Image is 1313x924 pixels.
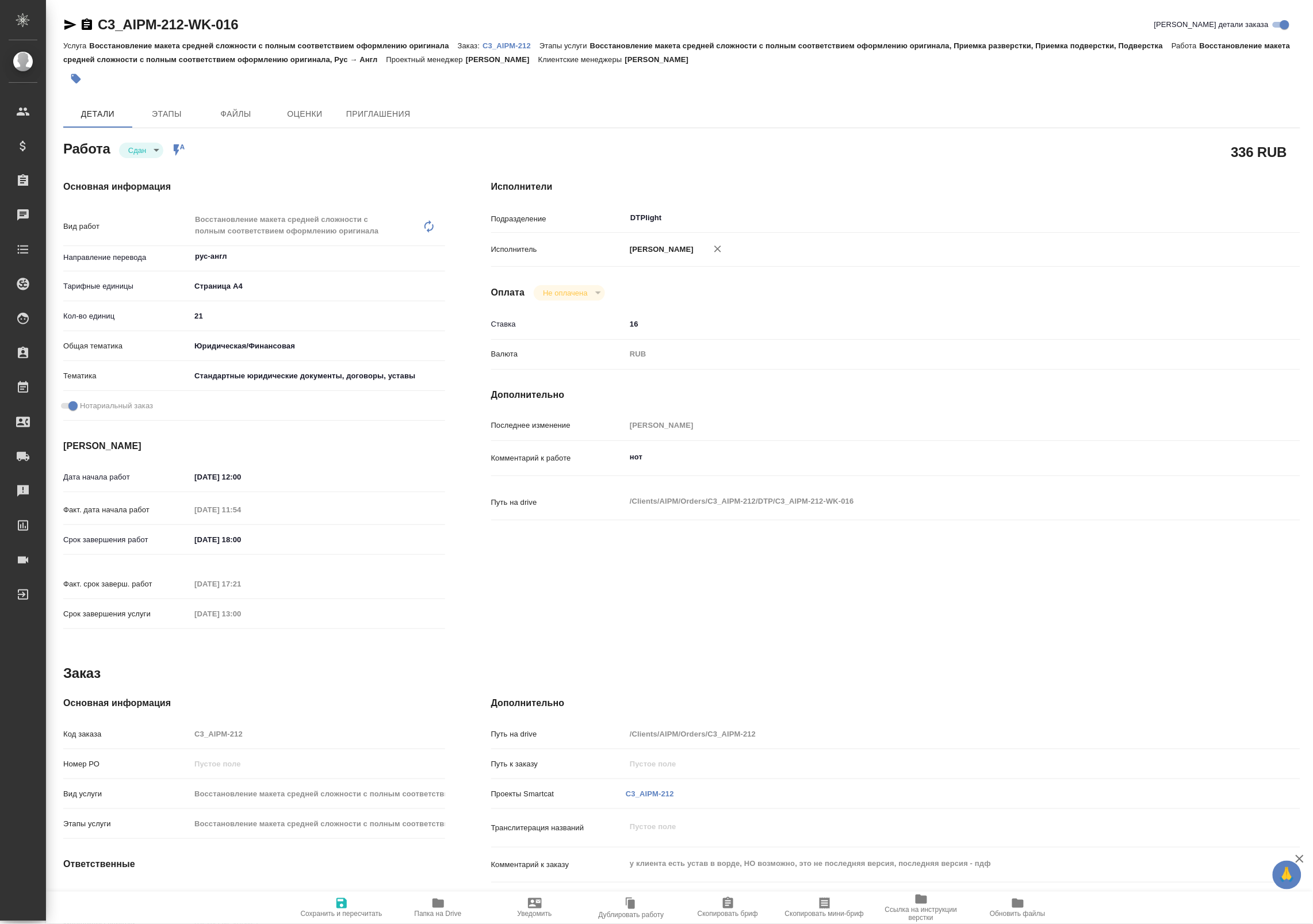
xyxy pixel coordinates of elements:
[590,41,1172,50] p: Восстановление макета средней сложности с полным соответствием оформлению оригинала, Приемка разв...
[190,366,445,386] div: Стандартные юридические документы, договоры, уставы
[63,890,190,901] p: Клиентские менеджеры
[1273,861,1301,890] button: 🙏
[491,420,626,431] p: Последнее изменение
[491,696,1300,710] h4: Дополнительно
[491,286,525,300] h4: Оплата
[491,244,626,255] p: Исполнитель
[139,107,194,121] span: Этапы
[63,818,190,830] p: Этапы услуги
[63,758,190,770] p: Номер РО
[80,400,153,412] span: Нотариальный заказ
[63,66,89,91] button: Добавить тэг
[491,788,626,800] p: Проекты Smartcat
[491,497,626,508] p: Путь на drive
[1154,19,1269,30] span: [PERSON_NAME] детали заказа
[491,348,626,360] p: Валюта
[301,910,382,918] span: Сохранить и пересчитать
[346,107,411,121] span: Приглашения
[1277,863,1297,887] span: 🙏
[680,892,776,924] button: Скопировать бриф
[583,892,680,924] button: Дублировать работу
[208,107,263,121] span: Файлы
[539,288,591,298] button: Не оплачена
[491,859,626,871] p: Комментарий к заказу
[491,180,1300,194] h4: Исполнители
[785,910,864,918] span: Скопировать мини-бриф
[491,213,626,225] p: Подразделение
[80,18,94,32] button: Скопировать ссылку
[63,340,190,352] p: Общая тематика
[626,417,1232,434] input: Пустое поле
[458,41,483,50] p: Заказ:
[880,906,963,922] span: Ссылка на инструкции верстки
[190,785,445,802] input: Пустое поле
[63,252,190,263] p: Направление перевода
[698,910,758,918] span: Скопировать бриф
[70,107,125,121] span: Детали
[518,910,552,918] span: Уведомить
[190,308,445,324] input: ✎ Введи что-нибудь
[277,107,332,121] span: Оценки
[534,285,604,301] div: Сдан
[63,788,190,800] p: Вид услуги
[63,41,89,50] p: Услуга
[190,336,445,356] div: Юридическая/Финансовая
[63,41,1291,64] p: Восстановление макета средней сложности с полным соответствием оформлению оригинала, Рус → Англ
[190,469,291,485] input: ✎ Введи что-нибудь
[63,281,190,292] p: Тарифные единицы
[626,316,1232,332] input: ✎ Введи что-нибудь
[491,758,626,770] p: Путь к заказу
[190,887,445,903] input: Пустое поле
[63,534,190,546] p: Срок завершения работ
[89,41,457,50] p: Восстановление макета средней сложности с полным соответствием оформлению оригинала
[491,822,626,834] p: Транслитерация названий
[626,789,674,798] a: C3_AIPM-212
[626,344,1232,364] div: RUB
[491,319,626,330] p: Ставка
[439,255,441,258] button: Open
[625,55,698,64] p: [PERSON_NAME]
[190,756,445,772] input: Пустое поле
[63,137,110,158] h2: Работа
[626,447,1232,467] textarea: нот
[970,892,1066,924] button: Обновить файлы
[466,55,538,64] p: [PERSON_NAME]
[386,55,466,64] p: Проектный менеджер
[63,310,190,322] p: Кол-во единиц
[390,892,487,924] button: Папка на Drive
[1231,142,1287,162] h2: 336 RUB
[63,180,445,194] h4: Основная информация
[705,236,730,262] button: Удалить исполнителя
[599,911,664,919] span: Дублировать работу
[626,492,1232,511] textarea: /Clients/AIPM/Orders/C3_AIPM-212/DTP/C3_AIPM-212-WK-016
[487,892,583,924] button: Уведомить
[491,453,626,464] p: Комментарий к работе
[776,892,873,924] button: Скопировать мини-бриф
[626,756,1232,772] input: Пустое поле
[190,576,291,592] input: Пустое поле
[538,55,625,64] p: Клиентские менеджеры
[539,41,590,50] p: Этапы услуги
[63,729,190,740] p: Код заказа
[119,143,163,158] div: Сдан
[415,910,462,918] span: Папка на Drive
[63,857,445,871] h4: Ответственные
[190,531,291,548] input: ✎ Введи что-нибудь
[1227,217,1229,219] button: Open
[63,696,445,710] h4: Основная информация
[491,729,626,740] p: Путь на drive
[63,578,190,590] p: Факт. срок заверш. работ
[190,277,445,296] div: Страница А4
[990,910,1046,918] span: Обновить файлы
[483,41,539,50] p: C3_AIPM-212
[626,244,694,255] p: [PERSON_NAME]
[63,18,77,32] button: Скопировать ссылку для ЯМессенджера
[125,145,150,155] button: Сдан
[626,726,1232,742] input: Пустое поле
[63,370,190,382] p: Тематика
[63,471,190,483] p: Дата начала работ
[63,221,190,232] p: Вид работ
[626,854,1232,873] textarea: у клиента есть устав в ворде, НО возможно, это не последняя версия, последняя версия - пдф
[293,892,390,924] button: Сохранить и пересчитать
[63,608,190,620] p: Срок завершения услуги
